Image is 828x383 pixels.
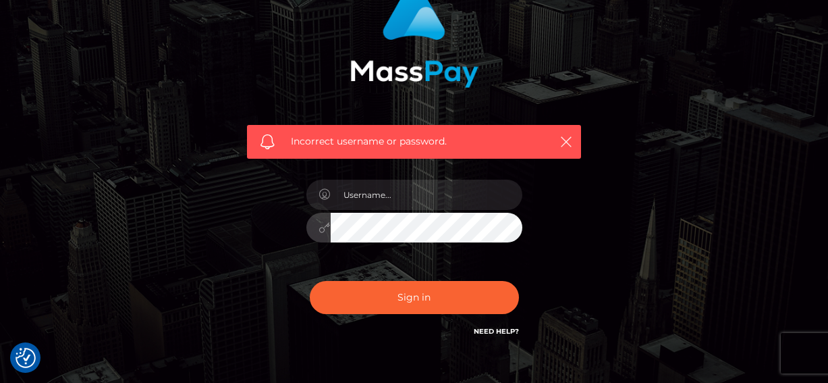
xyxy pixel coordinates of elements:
[474,327,519,336] a: Need Help?
[16,348,36,368] button: Consent Preferences
[331,180,522,210] input: Username...
[16,348,36,368] img: Revisit consent button
[291,134,537,149] span: Incorrect username or password.
[310,281,519,314] button: Sign in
